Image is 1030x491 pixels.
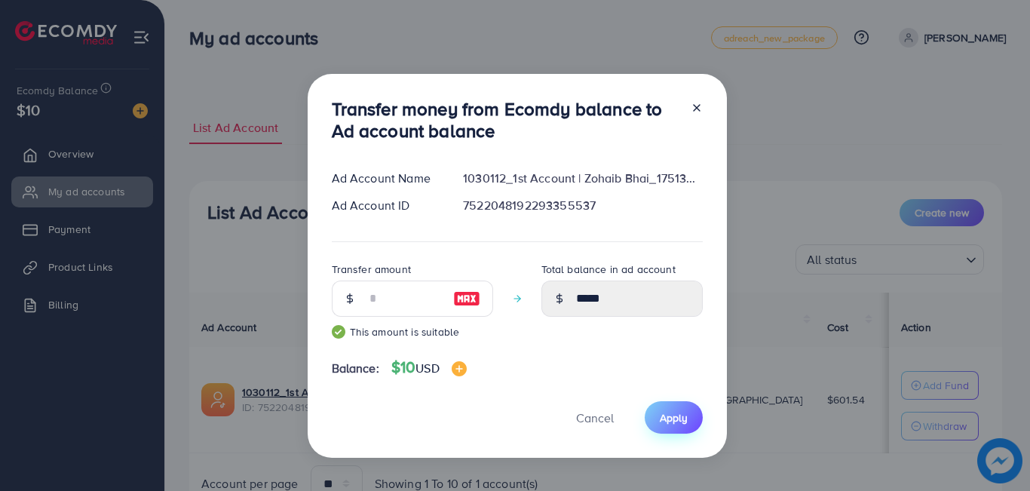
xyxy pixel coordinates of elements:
span: Balance: [332,360,379,377]
img: image [452,361,467,376]
img: image [453,290,480,308]
span: USD [415,360,439,376]
label: Total balance in ad account [541,262,676,277]
div: 7522048192293355537 [451,197,714,214]
div: Ad Account ID [320,197,452,214]
small: This amount is suitable [332,324,493,339]
span: Cancel [576,410,614,426]
button: Cancel [557,401,633,434]
span: Apply [660,410,688,425]
img: guide [332,325,345,339]
h4: $10 [391,358,467,377]
button: Apply [645,401,703,434]
label: Transfer amount [332,262,411,277]
div: 1030112_1st Account | Zohaib Bhai_1751363330022 [451,170,714,187]
h3: Transfer money from Ecomdy balance to Ad account balance [332,98,679,142]
div: Ad Account Name [320,170,452,187]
